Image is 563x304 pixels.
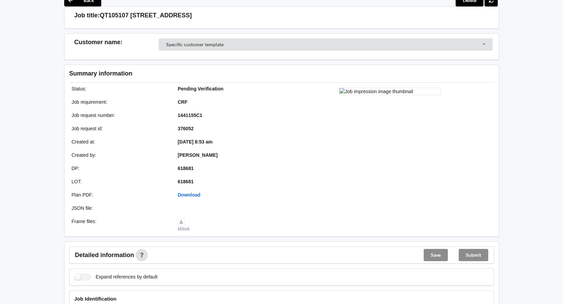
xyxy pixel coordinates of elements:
div: DP : [67,165,173,172]
b: 1441155C1 [178,113,202,118]
b: Pending Verification [178,86,224,91]
h3: Customer name : [74,38,159,46]
div: Specific customer template [166,42,224,47]
div: LOT : [67,178,173,185]
a: Mitek [178,219,190,232]
b: 618681 [178,166,194,171]
div: Job requirement : [67,99,173,105]
div: Job request id : [67,125,173,132]
span: Detailed information [75,252,134,258]
b: 618681 [178,179,194,184]
div: JSON file : [67,205,173,212]
h3: Summary information [69,70,386,78]
a: Download [178,192,200,198]
h3: QT105107 [STREET_ADDRESS] [100,12,192,19]
h3: Job title: [74,12,100,19]
img: Job impression image thumbnail [339,88,441,95]
h4: Job Identification [74,295,489,302]
b: CRF [178,99,188,105]
div: Frame files : [67,218,173,232]
div: Created by : [67,152,173,158]
label: Expand references by default [74,273,158,281]
b: [PERSON_NAME] [178,152,217,158]
b: 376052 [178,126,194,131]
div: Customer Selector [159,38,493,51]
div: Job request number : [67,112,173,119]
div: Plan PDF : [67,191,173,198]
div: Created at : [67,138,173,145]
b: [DATE] 8:53 am [178,139,212,145]
div: Status : [67,85,173,92]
